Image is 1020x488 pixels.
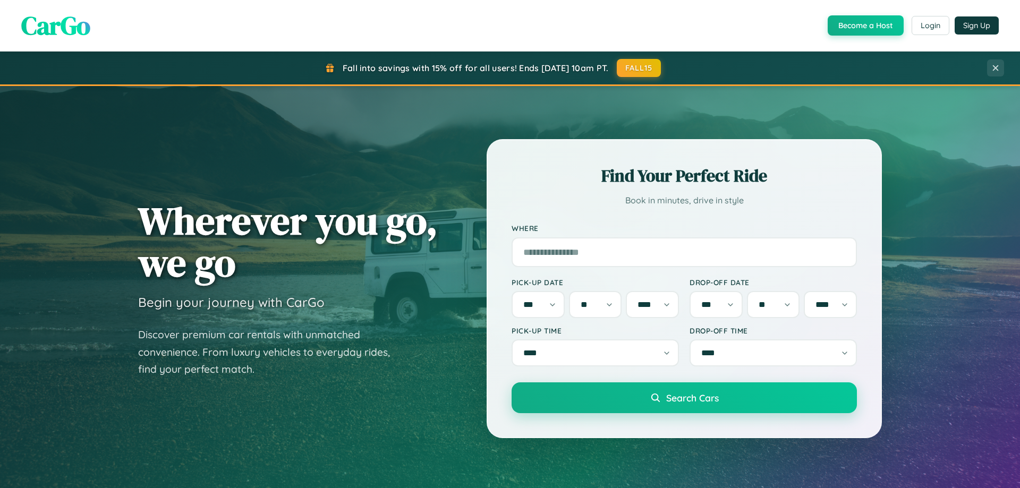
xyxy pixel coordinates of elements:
label: Where [512,224,857,233]
label: Drop-off Time [690,326,857,335]
label: Pick-up Date [512,278,679,287]
button: Search Cars [512,382,857,413]
label: Drop-off Date [690,278,857,287]
h3: Begin your journey with CarGo [138,294,325,310]
button: Sign Up [955,16,999,35]
span: CarGo [21,8,90,43]
p: Discover premium car rentals with unmatched convenience. From luxury vehicles to everyday rides, ... [138,326,404,378]
h2: Find Your Perfect Ride [512,164,857,187]
button: Become a Host [828,15,904,36]
label: Pick-up Time [512,326,679,335]
p: Book in minutes, drive in style [512,193,857,208]
span: Search Cars [666,392,719,404]
button: FALL15 [617,59,661,77]
span: Fall into savings with 15% off for all users! Ends [DATE] 10am PT. [343,63,609,73]
h1: Wherever you go, we go [138,200,438,284]
button: Login [912,16,949,35]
